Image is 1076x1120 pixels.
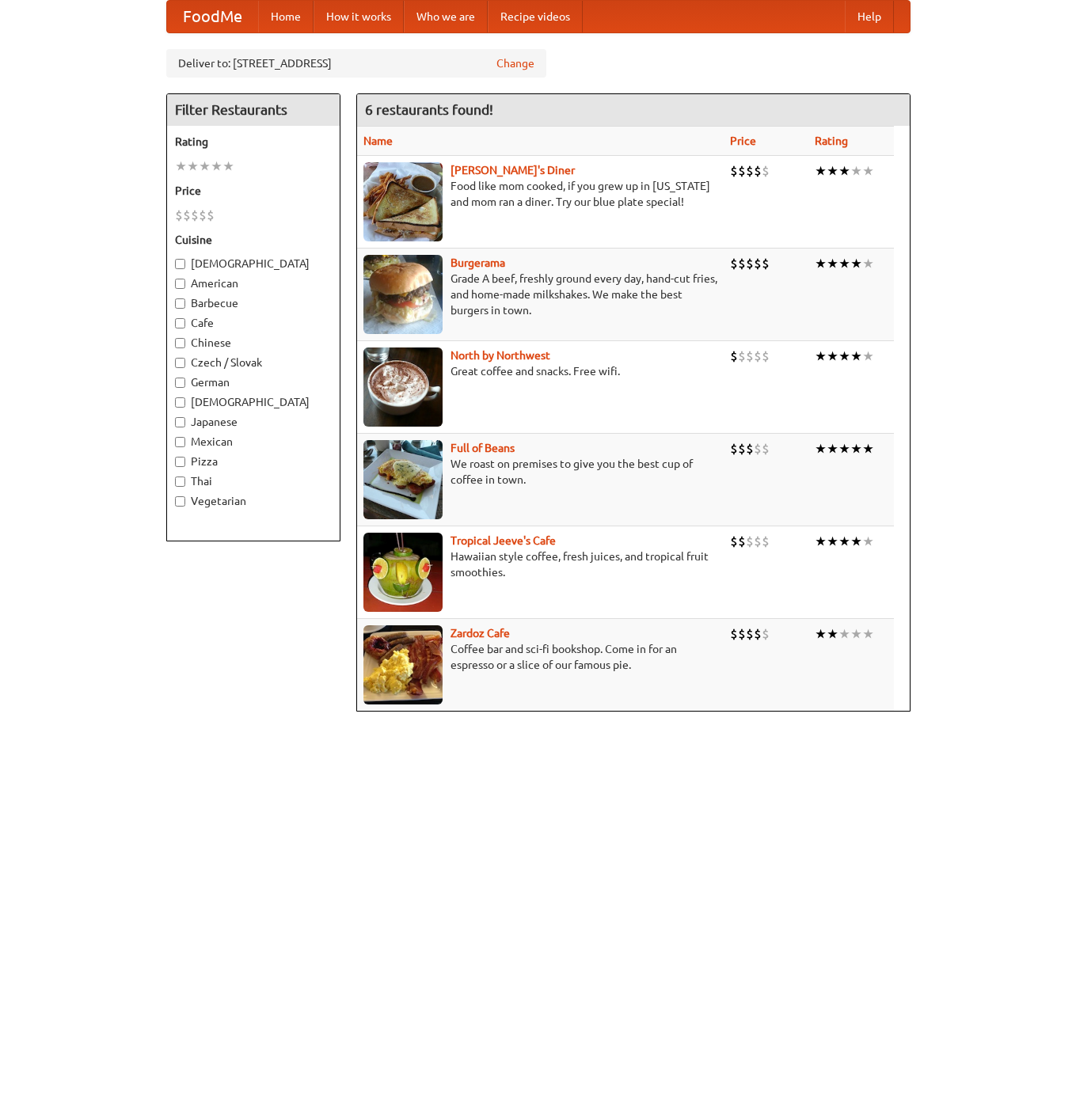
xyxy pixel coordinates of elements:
[862,162,874,180] li: ★
[175,358,185,368] input: Czech / Slovak
[222,158,234,175] li: ★
[451,256,505,269] a: Burgerama
[738,347,746,365] li: $
[175,183,332,199] h5: Price
[827,162,838,180] li: ★
[175,417,185,427] input: Japanese
[827,533,838,550] li: ★
[363,363,717,379] p: Great coffee and snacks. Free wifi.
[175,374,332,390] label: German
[850,162,862,180] li: ★
[815,255,827,272] li: ★
[827,255,838,272] li: ★
[815,162,827,180] li: ★
[365,102,493,117] ng-pluralize: 6 restaurants found!
[258,1,314,32] a: Home
[314,1,404,32] a: How it works
[730,162,738,180] li: $
[762,255,770,272] li: $
[762,625,770,643] li: $
[754,255,762,272] li: $
[451,534,556,547] a: Tropical Jeeve's Cafe
[199,158,211,175] li: ★
[175,397,185,408] input: [DEMOGRAPHIC_DATA]
[183,207,191,224] li: $
[363,347,443,427] img: north.jpg
[488,1,583,32] a: Recipe videos
[175,315,332,331] label: Cafe
[404,1,488,32] a: Who we are
[746,625,754,643] li: $
[363,440,443,519] img: beans.jpg
[175,295,332,311] label: Barbecue
[845,1,894,32] a: Help
[175,378,185,388] input: German
[754,533,762,550] li: $
[175,275,332,291] label: American
[746,440,754,457] li: $
[762,162,770,180] li: $
[191,207,199,224] li: $
[730,533,738,550] li: $
[815,135,848,147] a: Rating
[207,207,215,224] li: $
[738,533,746,550] li: $
[754,440,762,457] li: $
[175,414,332,430] label: Japanese
[175,134,332,150] h5: Rating
[175,279,185,289] input: American
[862,625,874,643] li: ★
[451,164,575,177] a: [PERSON_NAME]'s Diner
[838,625,850,643] li: ★
[175,259,185,269] input: [DEMOGRAPHIC_DATA]
[862,440,874,457] li: ★
[175,493,332,509] label: Vegetarian
[850,533,862,550] li: ★
[175,207,183,224] li: $
[363,135,393,147] a: Name
[363,533,443,612] img: jeeves.jpg
[838,347,850,365] li: ★
[166,49,546,78] div: Deliver to: [STREET_ADDRESS]
[363,549,717,580] p: Hawaiian style coffee, fresh juices, and tropical fruit smoothies.
[496,55,534,71] a: Change
[175,318,185,328] input: Cafe
[862,347,874,365] li: ★
[451,442,515,454] a: Full of Beans
[363,271,717,318] p: Grade A beef, freshly ground every day, hand-cut fries, and home-made milkshakes. We make the bes...
[838,533,850,550] li: ★
[199,207,207,224] li: $
[451,627,510,640] a: Zardoz Cafe
[175,256,332,271] label: [DEMOGRAPHIC_DATA]
[827,440,838,457] li: ★
[850,440,862,457] li: ★
[738,255,746,272] li: $
[862,533,874,550] li: ★
[815,533,827,550] li: ★
[838,255,850,272] li: ★
[762,440,770,457] li: $
[827,625,838,643] li: ★
[175,158,187,175] li: ★
[175,457,185,467] input: Pizza
[363,255,443,334] img: burgerama.jpg
[746,347,754,365] li: $
[762,347,770,365] li: $
[175,335,332,351] label: Chinese
[175,394,332,410] label: [DEMOGRAPHIC_DATA]
[850,625,862,643] li: ★
[363,641,717,673] p: Coffee bar and sci-fi bookshop. Come in for an espresso or a slice of our famous pie.
[175,338,185,348] input: Chinese
[738,162,746,180] li: $
[730,347,738,365] li: $
[862,255,874,272] li: ★
[762,533,770,550] li: $
[175,473,332,489] label: Thai
[746,533,754,550] li: $
[838,162,850,180] li: ★
[815,440,827,457] li: ★
[850,255,862,272] li: ★
[815,625,827,643] li: ★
